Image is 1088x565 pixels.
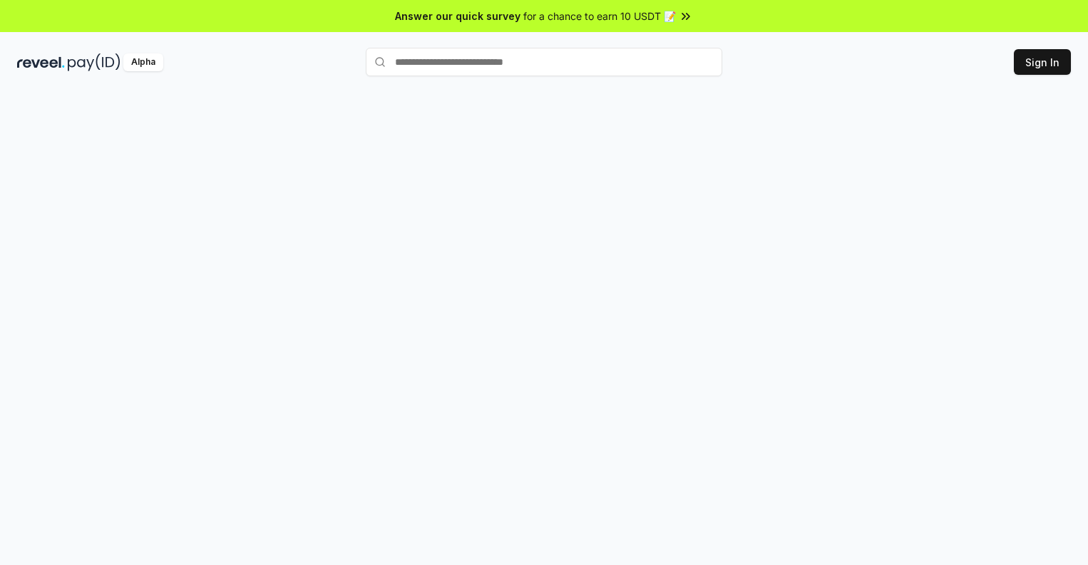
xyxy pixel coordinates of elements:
[395,9,520,24] span: Answer our quick survey
[68,53,120,71] img: pay_id
[523,9,676,24] span: for a chance to earn 10 USDT 📝
[17,53,65,71] img: reveel_dark
[123,53,163,71] div: Alpha
[1014,49,1071,75] button: Sign In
